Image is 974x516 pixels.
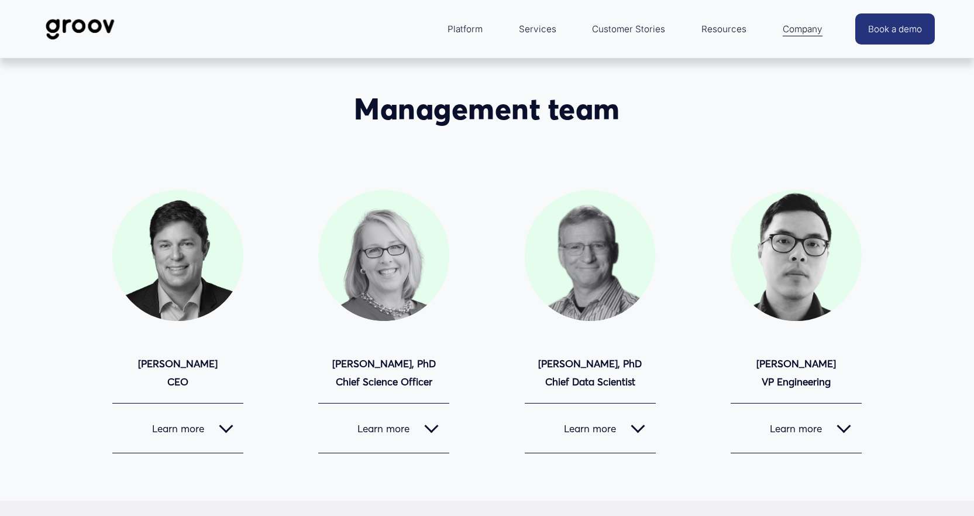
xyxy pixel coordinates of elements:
[586,15,671,43] a: Customer Stories
[318,404,449,453] button: Learn more
[525,404,656,453] button: Learn more
[123,422,219,435] span: Learn more
[448,21,483,37] span: Platform
[138,357,218,388] strong: [PERSON_NAME] CEO
[332,357,436,388] strong: [PERSON_NAME], PhD Chief Science Officer
[513,15,562,43] a: Services
[329,422,424,435] span: Learn more
[696,15,752,43] a: folder dropdown
[535,422,631,435] span: Learn more
[731,404,862,453] button: Learn more
[442,15,488,43] a: folder dropdown
[855,13,935,45] a: Book a demo
[701,21,746,37] span: Resources
[783,21,822,37] span: Company
[756,357,836,388] strong: [PERSON_NAME] VP Engineering
[538,357,642,388] strong: [PERSON_NAME], PhD Chief Data Scientist
[741,422,837,435] span: Learn more
[777,15,828,43] a: folder dropdown
[78,91,896,127] h2: Management team
[39,10,122,49] img: Groov | Workplace Science Platform | Unlock Performance | Drive Results
[112,404,243,453] button: Learn more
